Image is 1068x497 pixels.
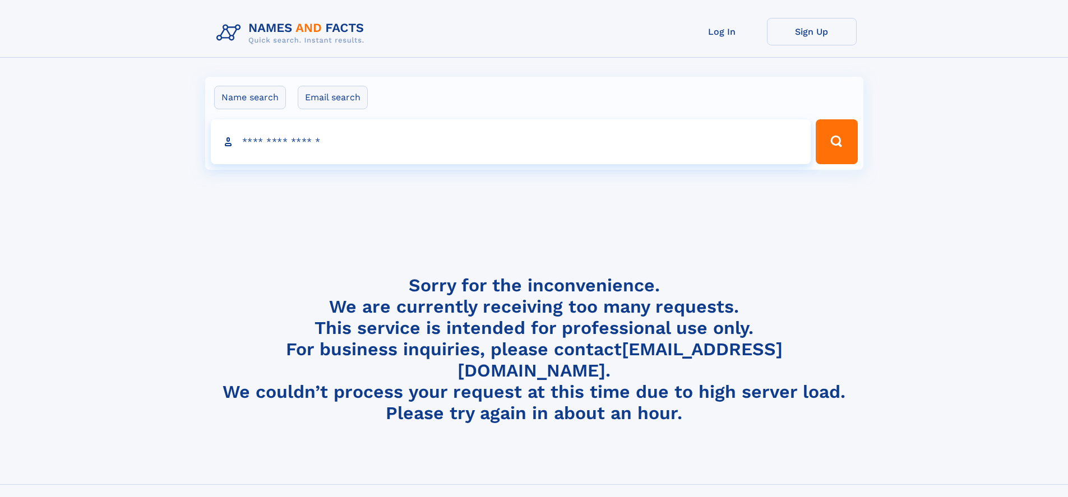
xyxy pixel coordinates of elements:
[298,86,368,109] label: Email search
[212,275,857,424] h4: Sorry for the inconvenience. We are currently receiving too many requests. This service is intend...
[212,18,373,48] img: Logo Names and Facts
[457,338,783,381] a: [EMAIL_ADDRESS][DOMAIN_NAME]
[767,18,857,45] a: Sign Up
[816,119,857,164] button: Search Button
[211,119,811,164] input: search input
[677,18,767,45] a: Log In
[214,86,286,109] label: Name search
